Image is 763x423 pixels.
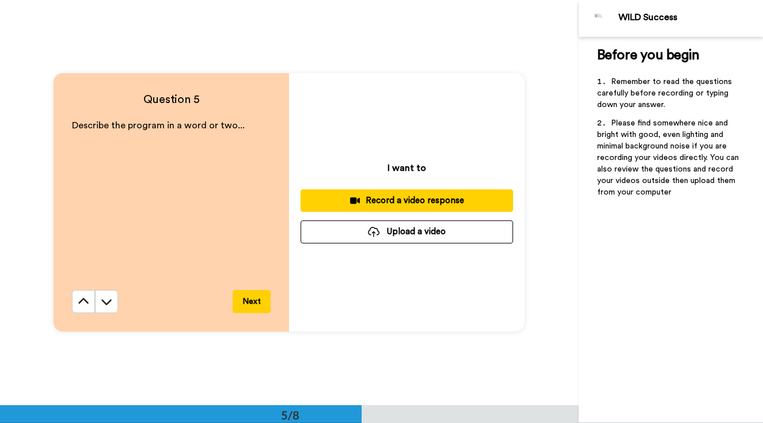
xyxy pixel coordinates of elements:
div: 5/8 [263,407,318,423]
div: Record a video response [310,195,504,207]
h4: Question 5 [72,92,271,108]
span: Remember to read the questions carefully before recording or typing down your answer. [597,78,734,109]
span: Please find somewhere nice and bright with good, even lighting and minimal background noise if yo... [597,119,741,196]
button: Next [233,290,271,313]
div: WILD Success [618,12,762,23]
span: Before you begin [597,48,699,62]
button: Upload a video [301,220,513,243]
img: Profile Image [585,5,613,32]
span: Describe the program in a word or two... [72,121,245,130]
button: Record a video response [301,189,513,212]
p: I want to [388,161,426,175]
